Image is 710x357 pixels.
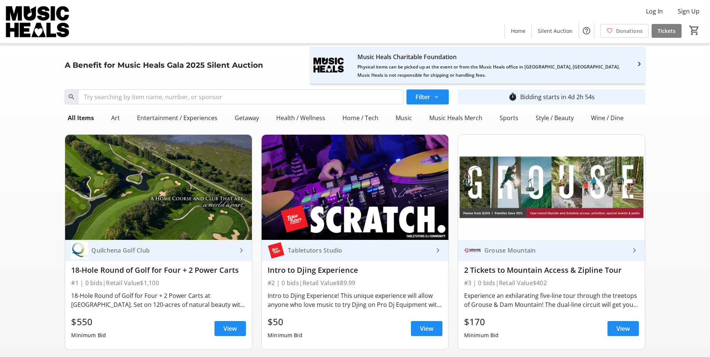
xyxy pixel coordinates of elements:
div: Music Heals Charitable Foundation [357,51,622,63]
img: 18-Hole Round of Golf for Four + 2 Power Carts [65,135,252,240]
div: A Benefit for Music Heals Gala 2025 Silent Auction [60,59,268,71]
a: Silent Auction [532,24,579,38]
img: 2 Tickets to Mountain Access & Zipline Tour [458,135,645,240]
div: $50 [268,315,302,329]
a: Home [505,24,531,38]
mat-icon: keyboard_arrow_right [433,246,442,255]
span: Silent Auction [538,27,573,35]
div: $550 [71,315,106,329]
div: Minimum Bid [464,329,499,342]
span: Tickets [658,27,676,35]
img: Music Heals Charitable Foundation's Logo [4,3,71,40]
div: Style / Beauty [533,110,577,125]
button: Help [579,23,594,38]
img: Quilchena Golf Club [71,242,88,259]
img: Music Heals Charitable Foundation's logo [312,48,345,82]
a: View [607,321,639,336]
div: Entertainment / Experiences [134,110,220,125]
div: #1 | 0 bids | Retail Value $1,100 [71,278,246,288]
div: 18-Hole Round of Golf for Four + 2 Power Carts at [GEOGRAPHIC_DATA]. Set on 120-acres of natural ... [71,291,246,309]
div: Experience an exhilarating five-line tour through the treetops of Grouse & Dam Mountain! The dual... [464,291,639,309]
mat-icon: keyboard_arrow_right [237,246,246,255]
a: Music Heals Charitable Foundation's logoMusic Heals Charitable FoundationPhysical items can be pi... [306,48,649,82]
a: View [214,321,246,336]
div: Art [108,110,123,125]
div: Sports [497,110,521,125]
div: Bidding starts in 4d 2h 54s [520,92,595,101]
a: Tabletutors StudioTabletutors Studio [262,240,448,261]
div: Intro to Djing Experience! This unique experience will allow anyone who love music to try Djing o... [268,291,442,309]
div: Physical items can be picked up at the event or from the Music Heals office in [GEOGRAPHIC_DATA],... [357,63,622,79]
img: Intro to Djing Experience [262,135,448,240]
span: Filter [415,92,430,101]
span: View [223,324,237,333]
div: Music [393,110,415,125]
span: Log In [646,7,663,16]
button: Log In [640,5,669,17]
input: Try searching by item name, number, or sponsor [78,89,403,104]
img: Grouse Mountain [464,242,481,259]
div: Getaway [232,110,262,125]
a: Quilchena Golf ClubQuilchena Golf Club [65,240,252,261]
span: View [616,324,630,333]
a: Tickets [652,24,682,38]
button: Sign Up [672,5,706,17]
div: Wine / Dine [588,110,627,125]
div: Minimum Bid [268,329,302,342]
button: Filter [406,89,449,104]
div: Tabletutors Studio [285,247,433,254]
a: View [411,321,442,336]
div: Music Heals Merch [426,110,485,125]
div: #2 | 0 bids | Retail Value $89.99 [268,278,442,288]
div: $170 [464,315,499,329]
div: Intro to Djing Experience [268,266,442,275]
mat-icon: keyboard_arrow_right [630,246,639,255]
img: Tabletutors Studio [268,242,285,259]
a: Donations [600,24,649,38]
div: Home / Tech [339,110,381,125]
a: Grouse MountainGrouse Mountain [458,240,645,261]
div: Quilchena Golf Club [88,247,237,254]
span: Donations [616,27,643,35]
div: 2 Tickets to Mountain Access & Zipline Tour [464,266,639,275]
div: 18-Hole Round of Golf for Four + 2 Power Carts [71,266,246,275]
div: All Items [65,110,97,125]
span: Sign Up [678,7,700,16]
div: Grouse Mountain [481,247,630,254]
div: #3 | 0 bids | Retail Value $402 [464,278,639,288]
span: Home [511,27,525,35]
mat-icon: timer_outline [508,92,517,101]
div: Health / Wellness [273,110,328,125]
button: Cart [688,24,701,37]
div: Minimum Bid [71,329,106,342]
span: View [420,324,433,333]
